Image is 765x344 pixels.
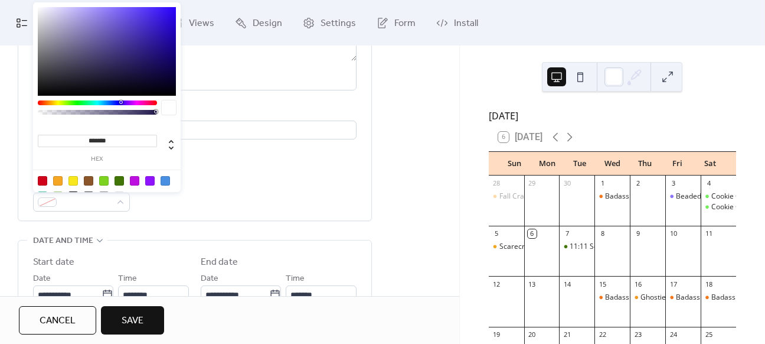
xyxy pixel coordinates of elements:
[118,272,137,286] span: Time
[19,306,96,335] button: Cancel
[33,272,51,286] span: Date
[38,192,47,201] div: #50E3C2
[676,192,754,202] div: Beaded Plant Workshop
[559,242,594,252] div: 11:11 Soul Awakening Event
[53,192,63,201] div: #B8E986
[33,105,354,119] div: Location
[701,293,736,303] div: Badass Mediums Pop Up
[427,5,487,41] a: Install
[528,229,537,238] div: 6
[492,179,501,188] div: 28
[594,192,630,202] div: Badass Mediums Pop Up
[531,152,563,176] div: Mon
[294,5,365,41] a: Settings
[499,242,569,252] div: Scarecrow Workshop
[499,192,532,202] div: Fall Crafts
[99,176,109,186] div: #7ED321
[563,330,571,339] div: 21
[598,179,607,188] div: 1
[321,14,356,33] span: Settings
[633,229,642,238] div: 9
[368,5,424,41] a: Form
[498,152,531,176] div: Sun
[669,229,678,238] div: 10
[629,152,661,176] div: Thu
[145,176,155,186] div: #9013FE
[115,192,124,201] div: #FFFFFF
[226,5,291,41] a: Design
[694,152,727,176] div: Sat
[84,176,93,186] div: #8B572A
[394,14,416,33] span: Form
[528,179,537,188] div: 29
[38,156,157,163] label: hex
[528,280,537,288] div: 13
[286,272,305,286] span: Time
[605,293,687,303] div: Badass Mediums Pop Up
[253,14,282,33] span: Design
[7,5,85,41] a: My Events
[489,242,524,252] div: Scarecrow Workshop
[68,192,78,201] div: #000000
[489,109,736,123] div: [DATE]
[563,152,596,176] div: Tue
[454,14,478,33] span: Install
[598,280,607,288] div: 15
[633,330,642,339] div: 23
[84,192,93,201] div: #4A4A4A
[492,280,501,288] div: 12
[630,293,665,303] div: Ghostie Workshop
[162,5,223,41] a: Views
[201,272,218,286] span: Date
[528,330,537,339] div: 20
[704,330,713,339] div: 25
[101,306,164,335] button: Save
[669,179,678,188] div: 3
[605,192,687,202] div: Badass Mediums Pop Up
[33,234,93,248] span: Date and time
[665,293,701,303] div: Badass Mediums Pop Up
[570,242,662,252] div: 11:11 Soul Awakening Event
[563,280,571,288] div: 14
[68,176,78,186] div: #F8E71C
[489,192,524,202] div: Fall Crafts
[115,176,124,186] div: #417505
[633,280,642,288] div: 16
[40,314,76,328] span: Cancel
[492,229,501,238] div: 5
[563,179,571,188] div: 30
[594,293,630,303] div: Badass Mediums Pop Up
[633,179,642,188] div: 2
[598,330,607,339] div: 22
[161,176,170,186] div: #4A90E2
[596,152,629,176] div: Wed
[201,255,238,270] div: End date
[661,152,694,176] div: Fri
[665,192,701,202] div: Beaded Plant Workshop
[122,314,143,328] span: Save
[640,293,701,303] div: Ghostie Workshop
[598,229,607,238] div: 8
[704,280,713,288] div: 18
[130,176,139,186] div: #BD10E0
[33,255,74,270] div: Start date
[669,280,678,288] div: 17
[189,14,214,33] span: Views
[676,293,758,303] div: Badass Mediums Pop Up
[563,229,571,238] div: 7
[492,330,501,339] div: 19
[701,192,736,202] div: Cookie Class - B Simple Favour
[704,229,713,238] div: 11
[99,192,109,201] div: #9B9B9B
[38,176,47,186] div: #D0021B
[704,179,713,188] div: 4
[669,330,678,339] div: 24
[53,176,63,186] div: #F5A623
[701,202,736,212] div: Cookie Class - B Simple Favour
